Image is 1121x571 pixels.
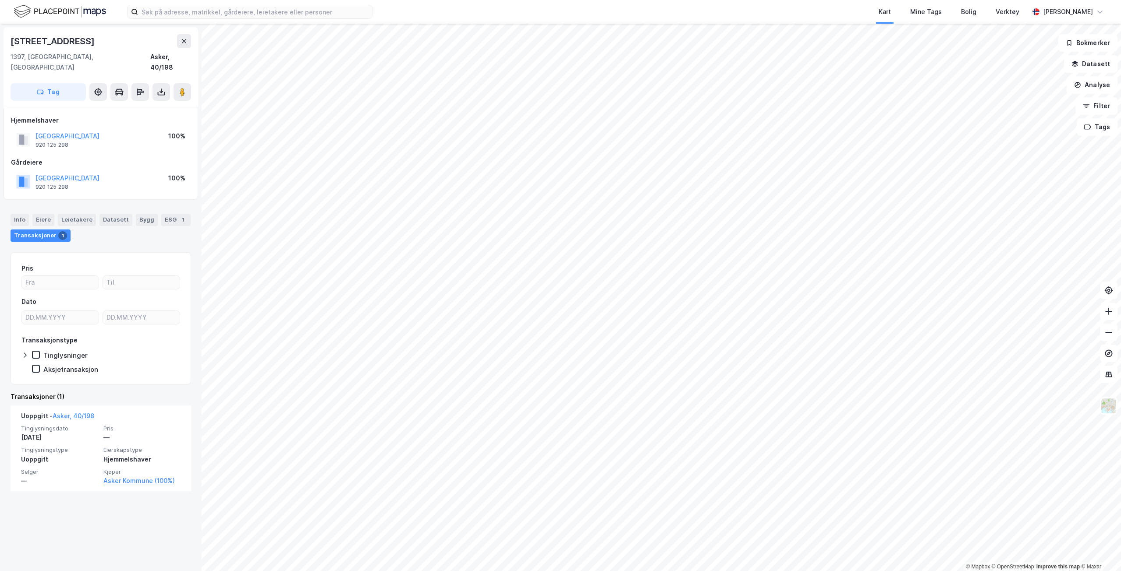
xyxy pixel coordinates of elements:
[35,141,68,148] div: 920 125 298
[961,7,976,17] div: Bolig
[103,276,180,289] input: Til
[21,476,98,486] div: —
[103,454,181,465] div: Hjemmelshaver
[1077,118,1117,136] button: Tags
[178,215,187,224] div: 1
[35,183,68,190] div: 920 125 298
[996,7,1019,17] div: Verktøy
[168,131,185,141] div: 100%
[1075,97,1117,115] button: Filter
[992,564,1034,570] a: OpenStreetMap
[1043,7,1093,17] div: [PERSON_NAME]
[1058,34,1117,52] button: Bokmerker
[1077,529,1121,571] iframe: Chat Widget
[168,173,185,183] div: 100%
[103,311,180,324] input: DD.MM.YYYY
[1100,398,1117,414] img: Z
[136,214,158,226] div: Bygg
[43,365,98,374] div: Aksjetransaksjon
[21,454,98,465] div: Uoppgitt
[99,214,132,226] div: Datasett
[1077,529,1121,571] div: Kontrollprogram for chat
[21,263,33,274] div: Pris
[1036,564,1080,570] a: Improve this map
[1064,55,1117,73] button: Datasett
[21,432,98,443] div: [DATE]
[103,476,181,486] a: Asker Kommune (100%)
[103,425,181,432] span: Pris
[150,52,191,73] div: Asker, 40/198
[966,564,990,570] a: Mapbox
[14,4,106,19] img: logo.f888ab2527a4732fd821a326f86c7f29.svg
[11,157,191,168] div: Gårdeiere
[11,34,96,48] div: [STREET_ADDRESS]
[103,468,181,476] span: Kjøper
[11,214,29,226] div: Info
[879,7,891,17] div: Kart
[21,411,94,425] div: Uoppgitt -
[58,231,67,240] div: 1
[138,5,372,18] input: Søk på adresse, matrikkel, gårdeiere, leietakere eller personer
[32,214,54,226] div: Eiere
[22,311,99,324] input: DD.MM.YYYY
[21,468,98,476] span: Selger
[21,446,98,454] span: Tinglysningstype
[53,412,94,419] a: Asker, 40/198
[11,229,71,242] div: Transaksjoner
[21,296,36,307] div: Dato
[1067,76,1117,94] button: Analyse
[58,214,96,226] div: Leietakere
[103,446,181,454] span: Eierskapstype
[161,214,191,226] div: ESG
[11,391,191,402] div: Transaksjoner (1)
[21,335,78,345] div: Transaksjonstype
[910,7,942,17] div: Mine Tags
[11,83,86,101] button: Tag
[21,425,98,432] span: Tinglysningsdato
[11,115,191,126] div: Hjemmelshaver
[103,432,181,443] div: —
[11,52,150,73] div: 1397, [GEOGRAPHIC_DATA], [GEOGRAPHIC_DATA]
[22,276,99,289] input: Fra
[43,351,88,360] div: Tinglysninger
